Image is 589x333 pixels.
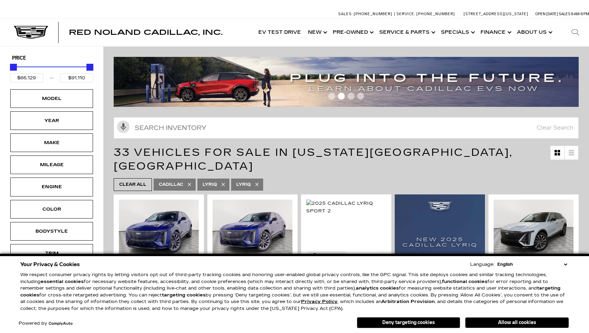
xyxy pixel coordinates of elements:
button: Deny targeting cookies [357,317,460,328]
span: Go to slide 2 [338,93,345,100]
span: Clear All [119,180,146,189]
a: New [304,19,329,46]
a: Finance [477,19,514,46]
img: 2025 Cadillac LYRIQ Sport 2 [494,200,573,260]
span: 33 Vehicles for Sale in [US_STATE][GEOGRAPHIC_DATA], [GEOGRAPHIC_DATA] [114,146,513,172]
span: Sales: [559,12,571,16]
span: Go to slide 1 [328,93,335,100]
strong: essential cookies [41,279,84,284]
div: ModelModel [10,89,93,108]
span: [PHONE_NUMBER] [354,12,392,16]
input: Maximum [60,73,93,82]
strong: targeting cookies [20,285,560,298]
span: [PHONE_NUMBER] [416,12,455,16]
div: Mileage [34,161,69,169]
div: Maximum Price [86,64,93,71]
a: Service: [PHONE_NUMBER] [394,12,457,16]
span: Lyriq [203,180,217,189]
div: Year [34,117,69,124]
div: Trim [34,250,69,257]
div: BodystyleBodystyle [10,222,93,241]
a: [STREET_ADDRESS][US_STATE] [464,12,528,16]
div: Language: [470,262,494,267]
span: Go to slide 4 [357,93,364,100]
img: Cadillac Dark Logo with Cadillac White Text [14,26,48,39]
a: Service & Parts [376,19,437,46]
span: Open [DATE] [535,12,558,16]
button: Save Vehicle [376,251,386,264]
span: Sales: [338,12,353,16]
a: Privacy Policy [301,299,338,304]
a: About Us [514,19,555,46]
div: MileageMileage [10,155,93,174]
a: EV Test Drive [255,19,304,46]
a: Pre-Owned [329,19,376,46]
img: 2025 Cadillac LYRIQ Sport 1 [119,200,199,260]
div: Make [34,139,69,147]
img: ev-blog-post-banners4 [114,57,579,107]
button: Allow all cookies [465,317,569,328]
div: TrimTrim [10,244,93,263]
span: Your Privacy & Cookies [20,260,80,269]
img: 2025 Cadillac LYRIQ Sport 2 [306,200,386,215]
div: ColorColor [10,200,93,219]
img: 2025 Cadillac LYRIQ Sport 1 [213,200,292,260]
div: Engine [34,183,69,191]
div: Model [34,95,69,102]
div: EngineEngine [10,178,93,196]
a: ComplyAuto [49,322,73,326]
div: Bodystyle [34,228,69,235]
span: Cadillac [159,180,183,189]
div: Color [34,205,69,213]
a: Specials [437,19,477,46]
strong: functional cookies [442,279,487,284]
span: Red Noland Cadillac, Inc. [69,28,223,37]
strong: analytics cookies [356,285,399,291]
div: MakeMake [10,133,93,152]
button: Compare Vehicle [306,251,348,260]
span: 9 AM-6 PM [571,12,589,16]
span: Service: [396,12,415,16]
div: Minimum Price [10,64,17,71]
input: Minimum [10,73,43,82]
select: Language Select [496,261,569,268]
a: Sales: [PHONE_NUMBER] [338,12,394,16]
div: Powered by [19,321,73,326]
svg: Click to toggle on voice search [117,121,130,133]
span: LYRIQ [236,180,251,189]
strong: targeting cookies [162,292,206,298]
span: Go to slide 3 [348,93,354,100]
div: Price [10,61,93,82]
a: Red Noland Cadillac, Inc. [69,29,223,36]
h5: Price [12,55,91,61]
p: We respect consumer privacy rights by letting visitors opt out of third-party tracking cookies an... [20,272,569,312]
strong: Arbitration Provision [381,299,435,304]
div: Compare [319,253,342,259]
input: Search Inventory [114,117,579,139]
div: YearYear [10,111,93,130]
